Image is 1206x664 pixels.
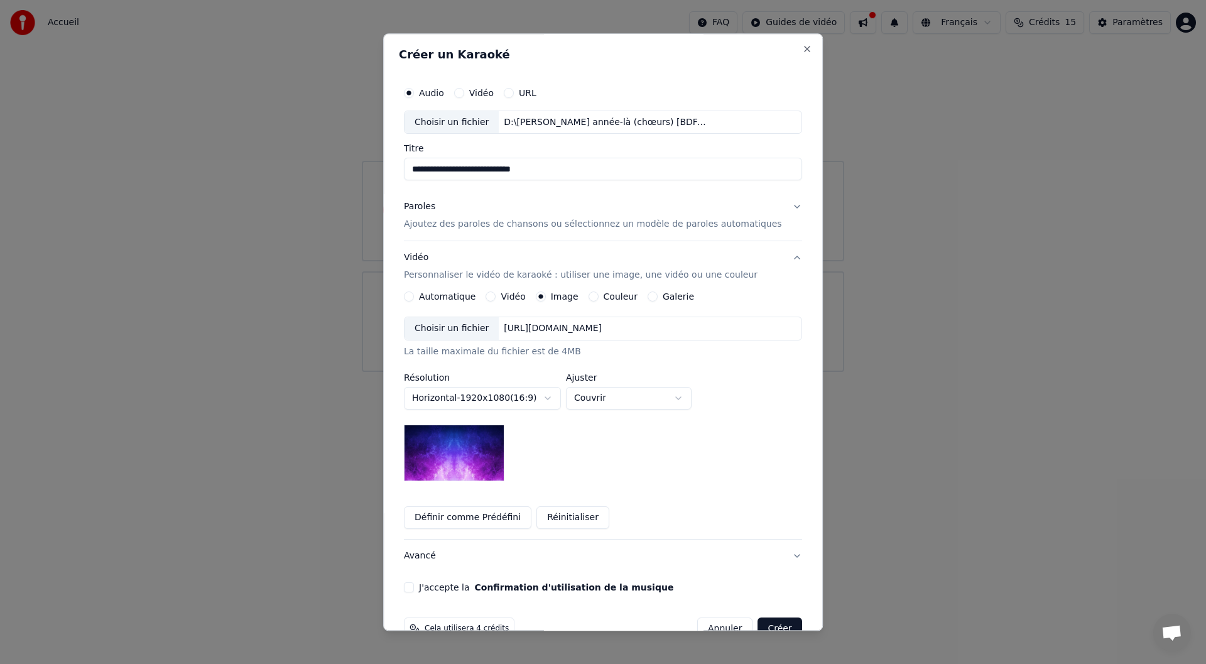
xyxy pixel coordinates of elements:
[419,89,444,97] label: Audio
[404,269,758,282] p: Personnaliser le vidéo de karaoké : utiliser une image, une vidéo ou une couleur
[399,49,807,60] h2: Créer un Karaoké
[758,618,802,641] button: Créer
[404,374,561,383] label: Résolution
[404,252,758,282] div: Vidéo
[419,293,475,302] label: Automatique
[404,144,802,153] label: Titre
[404,191,802,241] button: ParolesAjoutez des paroles de chansons ou sélectionnez un modèle de paroles automatiques
[404,242,802,292] button: VidéoPersonnaliser le vidéo de karaoké : utiliser une image, une vidéo ou une couleur
[501,293,526,302] label: Vidéo
[404,219,782,231] p: Ajoutez des paroles de chansons ou sélectionnez un modèle de paroles automatiques
[419,584,673,592] label: J'accepte la
[566,374,692,383] label: Ajuster
[551,293,579,302] label: Image
[536,507,609,530] button: Réinitialiser
[405,318,499,340] div: Choisir un fichier
[469,89,494,97] label: Vidéo
[404,201,435,214] div: Paroles
[475,584,674,592] button: J'accepte la
[404,540,802,573] button: Avancé
[425,624,509,634] span: Cela utilisera 4 crédits
[663,293,694,302] label: Galerie
[405,111,499,134] div: Choisir un fichier
[697,618,752,641] button: Annuler
[499,116,713,129] div: D:\[PERSON_NAME] année-là (chœurs) [BDFab karaoke].mp3
[404,292,802,540] div: VidéoPersonnaliser le vidéo de karaoké : utiliser une image, une vidéo ou une couleur
[404,507,531,530] button: Définir comme Prédéfini
[499,323,607,335] div: [URL][DOMAIN_NAME]
[519,89,536,97] label: URL
[404,346,802,359] div: La taille maximale du fichier est de 4MB
[604,293,638,302] label: Couleur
